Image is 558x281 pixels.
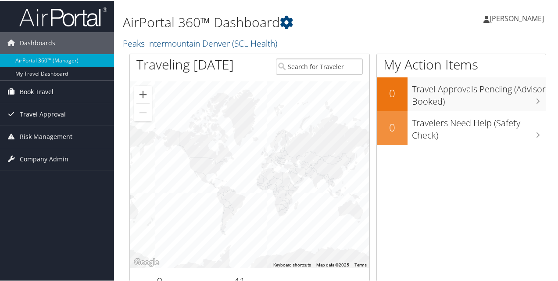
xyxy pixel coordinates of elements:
span: Company Admin [20,147,68,169]
h1: My Action Items [377,55,546,73]
span: Dashboards [20,31,55,53]
h1: AirPortal 360™ Dashboard [123,12,409,31]
a: 0Travel Approvals Pending (Advisor Booked) [377,77,546,110]
span: Book Travel [20,80,54,102]
h3: Travel Approvals Pending (Advisor Booked) [412,78,546,107]
span: Map data ©2025 [316,262,349,266]
img: airportal-logo.png [19,6,107,26]
input: Search for Traveler [276,58,362,74]
button: Zoom out [134,103,152,120]
a: Open this area in Google Maps (opens a new window) [132,256,161,267]
button: Zoom in [134,85,152,102]
span: Risk Management [20,125,72,147]
a: 0Travelers Need Help (Safety Check) [377,110,546,144]
a: Peaks Intermountain Denver (SCL Health) [123,36,279,48]
span: [PERSON_NAME] [490,13,544,22]
button: Keyboard shortcuts [273,261,311,267]
h1: Traveling [DATE] [136,55,234,73]
h2: 0 [377,85,408,100]
h3: Travelers Need Help (Safety Check) [412,112,546,141]
h2: 0 [377,119,408,134]
img: Google [132,256,161,267]
a: [PERSON_NAME] [483,4,553,31]
a: Terms (opens in new tab) [354,262,367,266]
span: Travel Approval [20,102,66,124]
